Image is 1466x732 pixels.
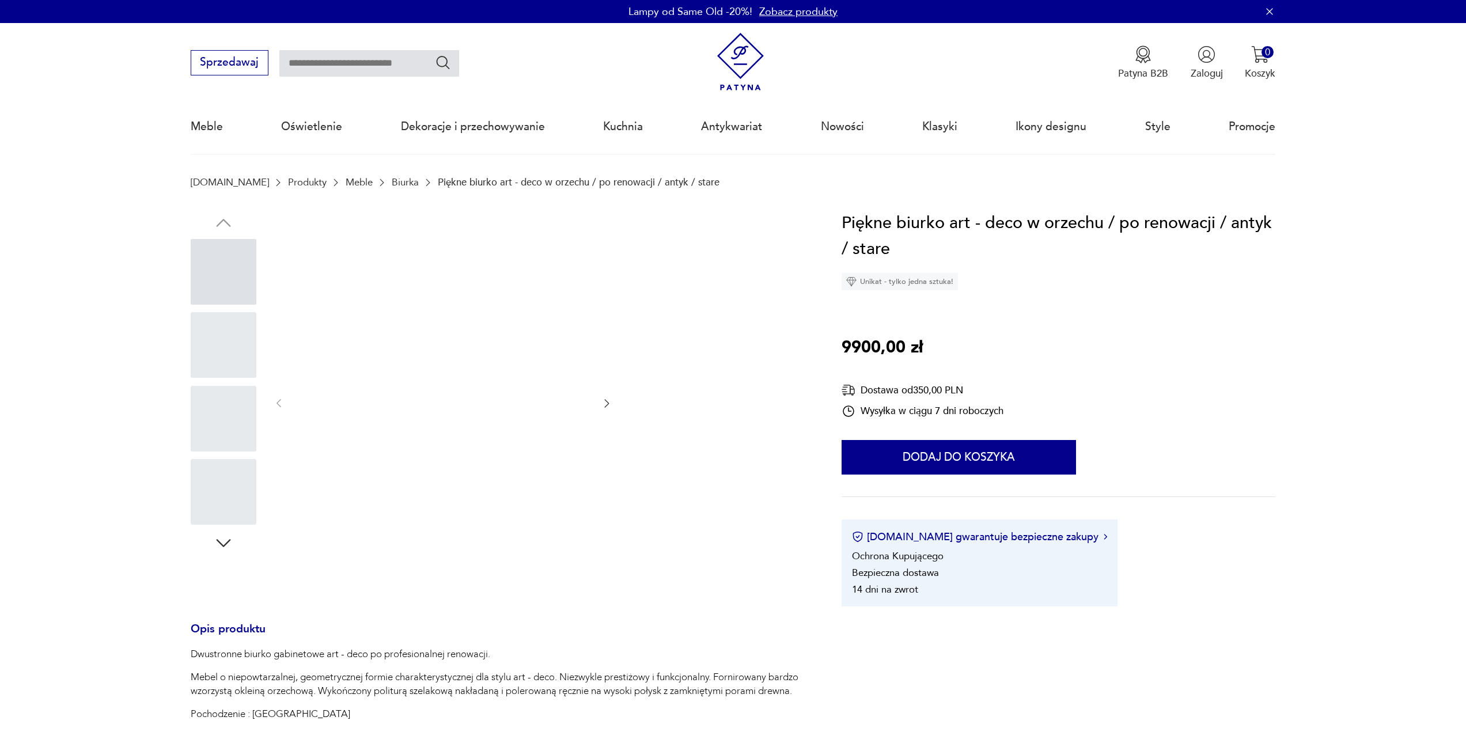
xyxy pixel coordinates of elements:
[191,177,269,188] a: [DOMAIN_NAME]
[191,100,223,153] a: Meble
[1118,45,1168,80] button: Patyna B2B
[191,707,808,721] p: Pochodzenie : [GEOGRAPHIC_DATA]
[435,54,452,71] button: Szukaj
[852,531,863,543] img: Ikona certyfikatu
[1134,45,1152,63] img: Ikona medalu
[842,383,1003,397] div: Dostawa od 350,00 PLN
[701,100,762,153] a: Antykwariat
[1016,100,1086,153] a: Ikony designu
[852,566,939,579] li: Bezpieczna dostawa
[1198,45,1215,63] img: Ikonka użytkownika
[1118,67,1168,80] p: Patyna B2B
[852,583,918,596] li: 14 dni na zwrot
[1118,45,1168,80] a: Ikona medaluPatyna B2B
[852,549,944,563] li: Ochrona Kupującego
[1262,46,1274,58] div: 0
[288,177,327,188] a: Produkty
[191,59,268,68] a: Sprzedawaj
[392,177,419,188] a: Biurka
[191,625,808,648] h3: Opis produktu
[628,5,752,19] p: Lampy od Same Old -20%!
[1251,45,1269,63] img: Ikona koszyka
[852,530,1107,544] button: [DOMAIN_NAME] gwarantuje bezpieczne zakupy
[842,440,1076,475] button: Dodaj do koszyka
[281,100,342,153] a: Oświetlenie
[842,273,958,290] div: Unikat - tylko jedna sztuka!
[711,33,770,91] img: Patyna - sklep z meblami i dekoracjami vintage
[603,100,643,153] a: Kuchnia
[821,100,864,153] a: Nowości
[1191,67,1223,80] p: Zaloguj
[759,5,838,19] a: Zobacz produkty
[1191,45,1223,80] button: Zaloguj
[346,177,373,188] a: Meble
[842,335,923,361] p: 9900,00 zł
[1245,67,1275,80] p: Koszyk
[191,50,268,75] button: Sprzedawaj
[846,276,857,287] img: Ikona diamentu
[842,404,1003,418] div: Wysyłka w ciągu 7 dni roboczych
[922,100,957,153] a: Klasyki
[1104,534,1107,540] img: Ikona strzałki w prawo
[401,100,545,153] a: Dekoracje i przechowywanie
[438,177,719,188] p: Piękne biurko art - deco w orzechu / po renowacji / antyk / stare
[1245,45,1275,80] button: 0Koszyk
[191,647,808,661] p: Dwustronne biurko gabinetowe art - deco po profesionalnej renowacji.
[842,210,1275,263] h1: Piękne biurko art - deco w orzechu / po renowacji / antyk / stare
[842,383,855,397] img: Ikona dostawy
[298,210,587,403] img: Zdjęcie produktu Piękne biurko art - deco w orzechu / po renowacji / antyk / stare
[1145,100,1170,153] a: Style
[1229,100,1275,153] a: Promocje
[191,670,808,698] p: Mebel o niepowtarzalnej, geometrycznej formie charakterystycznej dla stylu art - deco. Niezwykle ...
